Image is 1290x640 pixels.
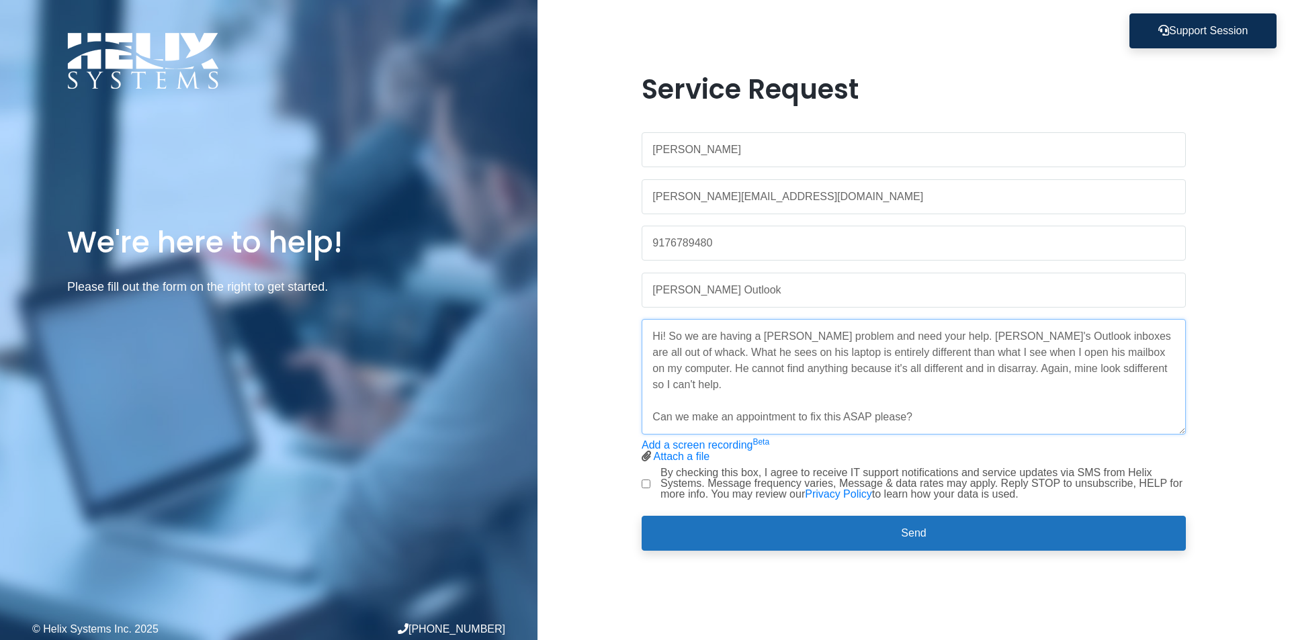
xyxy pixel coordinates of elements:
[654,451,710,462] a: Attach a file
[752,437,769,447] sup: Beta
[32,624,269,635] div: © Helix Systems Inc. 2025
[642,226,1186,261] input: Phone Number
[67,277,470,297] p: Please fill out the form on the right to get started.
[67,32,219,89] img: Logo
[67,223,470,261] h1: We're here to help!
[642,516,1186,551] button: Send
[642,273,1186,308] input: Subject
[642,132,1186,167] input: Name
[642,73,1186,105] h1: Service Request
[642,439,769,451] a: Add a screen recordingBeta
[1129,13,1277,48] button: Support Session
[660,467,1186,500] label: By checking this box, I agree to receive IT support notifications and service updates via SMS fro...
[269,623,505,635] div: [PHONE_NUMBER]
[805,488,872,500] a: Privacy Policy
[642,179,1186,214] input: Work Email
